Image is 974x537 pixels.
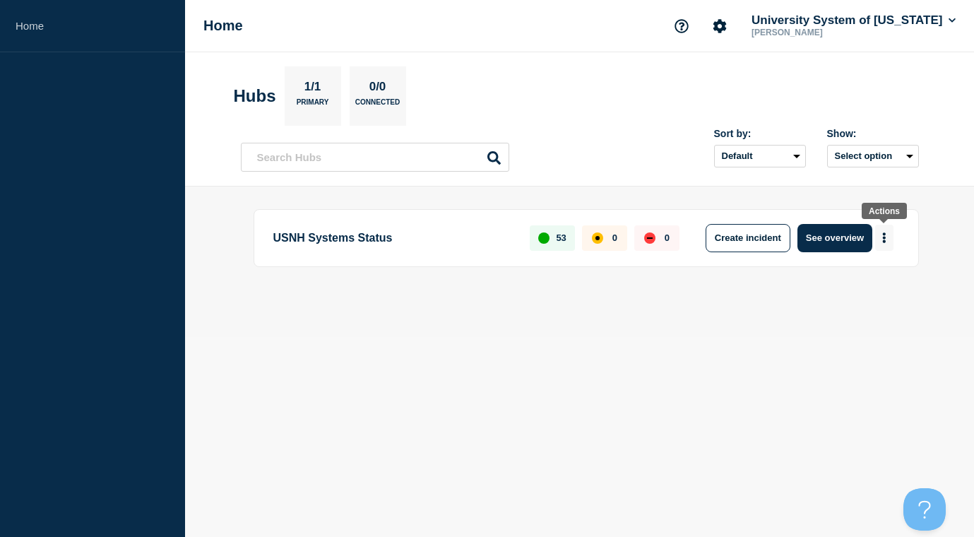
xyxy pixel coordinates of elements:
[714,128,806,139] div: Sort by:
[297,98,329,113] p: Primary
[749,13,958,28] button: University System of [US_STATE]
[538,232,550,244] div: up
[706,224,790,252] button: Create incident
[827,145,919,167] button: Select option
[556,232,566,243] p: 53
[667,11,696,41] button: Support
[592,232,603,244] div: affected
[299,80,326,98] p: 1/1
[869,206,900,216] div: Actions
[875,225,893,251] button: More actions
[749,28,896,37] p: [PERSON_NAME]
[273,224,514,252] p: USNH Systems Status
[797,224,872,252] button: See overview
[665,232,670,243] p: 0
[241,143,509,172] input: Search Hubs
[612,232,617,243] p: 0
[644,232,655,244] div: down
[827,128,919,139] div: Show:
[355,98,400,113] p: Connected
[714,145,806,167] select: Sort by
[364,80,391,98] p: 0/0
[903,488,946,531] iframe: Help Scout Beacon - Open
[203,18,243,34] h1: Home
[705,11,735,41] button: Account settings
[234,86,276,106] h2: Hubs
